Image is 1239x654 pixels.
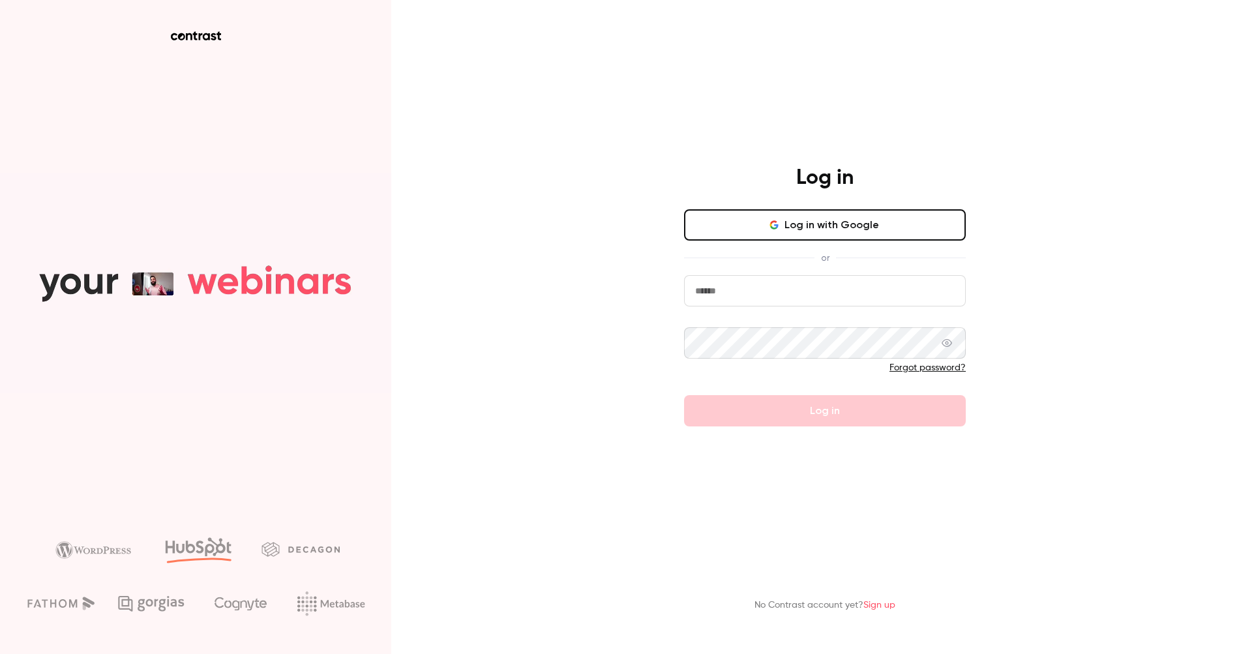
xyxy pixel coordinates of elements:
a: Sign up [863,601,895,610]
p: No Contrast account yet? [754,599,895,612]
span: or [814,251,836,265]
a: Forgot password? [889,363,966,372]
h4: Log in [796,165,854,191]
button: Log in with Google [684,209,966,241]
img: decagon [261,542,340,556]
